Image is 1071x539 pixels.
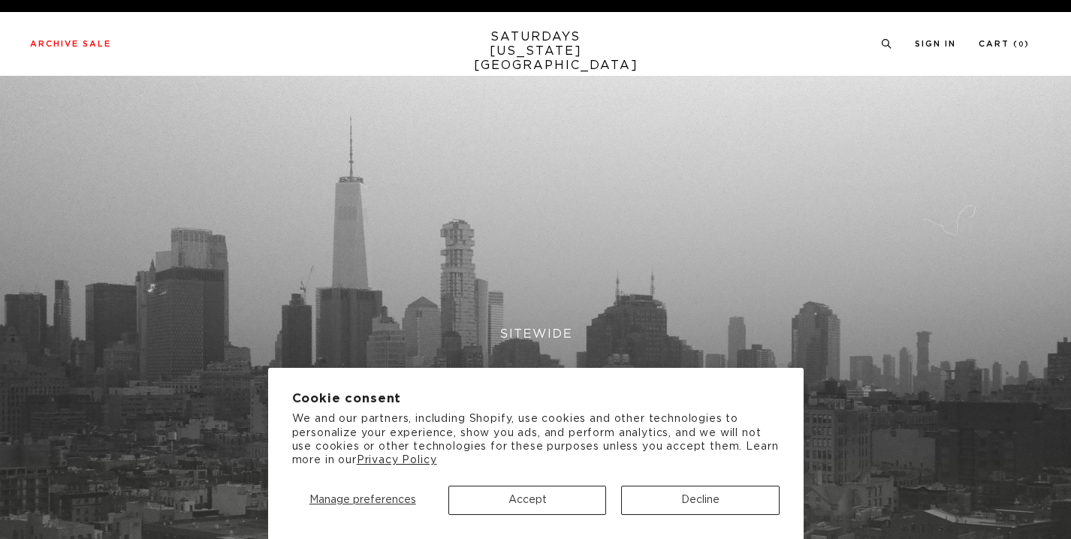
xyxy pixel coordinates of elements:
small: 0 [1018,41,1024,48]
a: Sign In [915,40,956,48]
a: Cart (0) [979,40,1030,48]
button: Accept [448,486,606,515]
a: SATURDAYS[US_STATE][GEOGRAPHIC_DATA] [474,30,598,73]
p: We and our partners, including Shopify, use cookies and other technologies to personalize your ex... [292,412,780,467]
h2: Cookie consent [292,392,780,406]
a: Archive Sale [30,40,111,48]
a: Privacy Policy [357,455,437,465]
button: Manage preferences [292,486,433,515]
button: Decline [621,486,779,515]
span: Manage preferences [309,495,416,505]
